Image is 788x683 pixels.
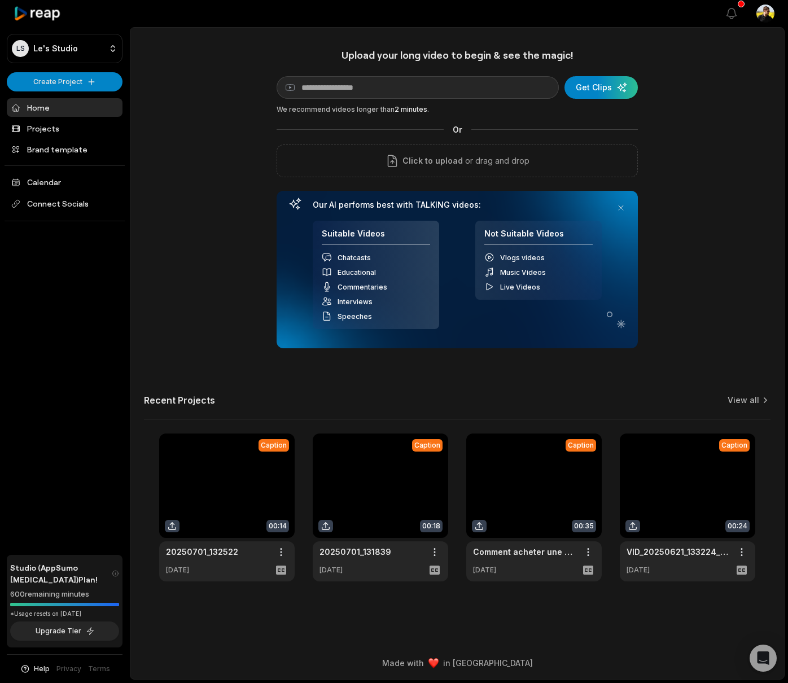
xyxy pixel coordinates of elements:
[7,98,122,117] a: Home
[402,154,463,168] span: Click to upload
[627,546,730,558] a: VID_20250621_133224_HDR10PLUS
[7,140,122,159] a: Brand template
[34,664,50,674] span: Help
[56,664,81,674] a: Privacy
[313,200,602,210] h3: Our AI performs best with TALKING videos:
[319,546,391,558] a: 20250701_131839
[338,268,376,277] span: Educational
[10,621,119,641] button: Upgrade Tier
[141,657,774,669] div: Made with in [GEOGRAPHIC_DATA]
[338,297,373,306] span: Interviews
[144,395,215,406] h2: Recent Projects
[7,119,122,138] a: Projects
[500,283,540,291] span: Live Videos
[88,664,110,674] a: Terms
[20,664,50,674] button: Help
[10,610,119,618] div: *Usage resets on [DATE]
[564,76,638,99] button: Get Clips
[338,283,387,291] span: Commentaries
[12,40,29,57] div: LS
[750,645,777,672] div: Open Intercom Messenger
[395,105,427,113] span: 2 minutes
[500,253,545,262] span: Vlogs videos
[484,229,593,245] h4: Not Suitable Videos
[10,562,112,585] span: Studio (AppSumo [MEDICAL_DATA]) Plan!
[444,124,471,135] span: Or
[7,194,122,214] span: Connect Socials
[7,72,122,91] button: Create Project
[277,49,638,62] h1: Upload your long video to begin & see the magic!
[728,395,759,406] a: View all
[463,154,529,168] p: or drag and drop
[322,229,430,245] h4: Suitable Videos
[10,589,119,600] div: 600 remaining minutes
[7,173,122,191] a: Calendar
[473,546,577,558] a: Comment acheter une gousse de vanille de qualité
[166,546,238,558] a: 20250701_132522
[33,43,78,54] p: Le's Studio
[277,104,638,115] div: We recommend videos longer than .
[338,312,372,321] span: Speeches
[500,268,546,277] span: Music Videos
[338,253,371,262] span: Chatcasts
[428,658,439,668] img: heart emoji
